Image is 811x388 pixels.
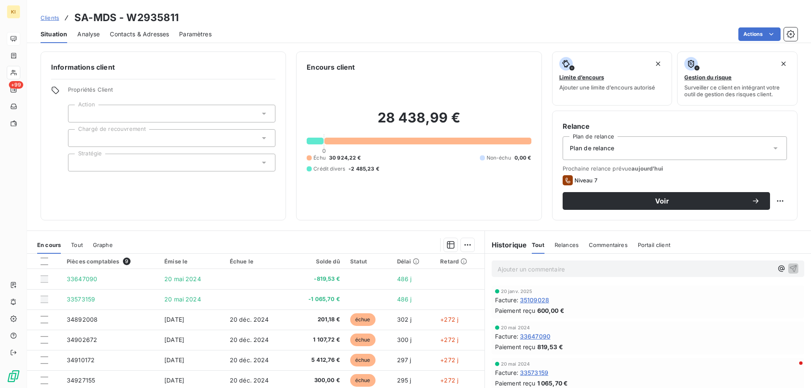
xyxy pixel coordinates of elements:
span: -2 485,23 € [348,165,379,173]
div: Émise le [164,258,220,265]
span: Plan de relance [570,144,614,152]
span: +272 j [440,377,458,384]
h6: Encours client [307,62,355,72]
span: 33573159 [520,368,548,377]
span: Gestion du risque [684,74,732,81]
span: 20 déc. 2024 [230,316,269,323]
div: Délai [397,258,430,265]
input: Ajouter une valeur [75,159,82,166]
span: 34927155 [67,377,95,384]
span: 297 j [397,356,411,364]
span: [DATE] [164,377,184,384]
span: échue [350,313,376,326]
span: +272 j [440,316,458,323]
span: Paiement reçu [495,379,536,388]
span: 5 412,76 € [295,356,340,364]
div: Échue le [230,258,285,265]
span: +99 [9,81,23,89]
span: échue [350,374,376,387]
span: aujourd’hui [631,165,663,172]
span: 34910172 [67,356,95,364]
span: Surveiller ce client en intégrant votre outil de gestion des risques client. [684,84,790,98]
span: 486 j [397,296,412,303]
span: 34892008 [67,316,98,323]
span: [DATE] [164,336,184,343]
span: 302 j [397,316,412,323]
span: Tout [532,241,544,248]
input: Ajouter une valeur [75,110,82,117]
div: Pièces comptables [67,258,154,265]
h6: Relance [563,121,787,131]
a: Clients [41,14,59,22]
div: Solde dû [295,258,340,265]
span: Limite d’encours [559,74,604,81]
span: 0,00 € [514,154,531,162]
iframe: Intercom live chat [782,359,803,380]
input: Ajouter une valeur [75,134,82,142]
span: 33647090 [67,275,97,282]
span: 33647090 [520,332,550,341]
button: Gestion du risqueSurveiller ce client en intégrant votre outil de gestion des risques client. [677,52,797,106]
span: +272 j [440,356,458,364]
span: Échu [313,154,326,162]
span: Ajouter une limite d’encours autorisé [559,84,655,91]
button: Limite d’encoursAjouter une limite d’encours autorisé [552,52,672,106]
span: 295 j [397,377,411,384]
div: Statut [350,258,387,265]
h6: Informations client [51,62,275,72]
div: Retard [440,258,479,265]
span: 20 mai 2024 [164,296,201,303]
span: 1 107,72 € [295,336,340,344]
span: 1 065,70 € [537,379,568,388]
span: 300,00 € [295,376,340,385]
span: Facture : [495,332,518,341]
span: Facture : [495,296,518,304]
span: 0 [322,147,326,154]
span: 20 janv. 2025 [501,289,533,294]
span: Paiement reçu [495,342,536,351]
span: échue [350,334,376,346]
span: Paramètres [179,30,212,38]
span: 33573159 [67,296,95,303]
span: échue [350,354,376,366]
span: [DATE] [164,356,184,364]
span: 600,00 € [537,306,564,315]
span: Tout [71,241,83,248]
span: [DATE] [164,316,184,323]
span: 20 mai 2024 [501,325,530,330]
span: Voir [573,198,751,204]
span: Clients [41,14,59,21]
span: 34902672 [67,336,97,343]
span: 20 mai 2024 [501,361,530,366]
span: 819,53 € [537,342,563,351]
span: 201,18 € [295,315,340,324]
h2: 28 438,99 € [307,109,531,135]
span: 20 déc. 2024 [230,356,269,364]
span: Graphe [93,241,113,248]
span: 486 j [397,275,412,282]
span: -819,53 € [295,275,340,283]
span: Relances [555,241,579,248]
span: Propriétés Client [68,86,275,98]
button: Voir [563,192,770,210]
span: Crédit divers [313,165,345,173]
span: 300 j [397,336,412,343]
span: Contacts & Adresses [110,30,169,38]
img: Logo LeanPay [7,369,20,383]
span: 20 déc. 2024 [230,377,269,384]
span: 30 924,22 € [329,154,361,162]
span: 35109028 [520,296,549,304]
button: Actions [738,27,781,41]
span: +272 j [440,336,458,343]
span: -1 065,70 € [295,295,340,304]
span: 20 mai 2024 [164,275,201,282]
div: KI [7,5,20,19]
h3: SA-MDS - W2935811 [74,10,179,25]
span: Situation [41,30,67,38]
span: En cours [37,241,61,248]
span: Commentaires [589,241,628,248]
span: Facture : [495,368,518,377]
h6: Historique [485,240,527,250]
span: Portail client [638,241,670,248]
span: Niveau 7 [574,177,597,184]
